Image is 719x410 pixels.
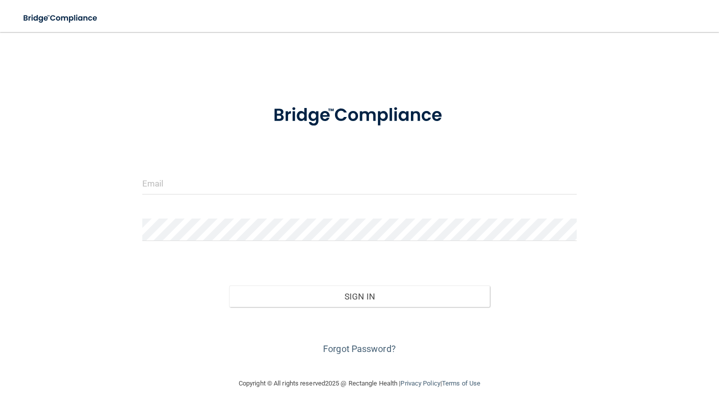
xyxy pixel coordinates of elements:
[15,8,107,28] img: bridge_compliance_login_screen.278c3ca4.svg
[442,379,480,387] a: Terms of Use
[142,172,577,194] input: Email
[400,379,440,387] a: Privacy Policy
[255,92,464,139] img: bridge_compliance_login_screen.278c3ca4.svg
[323,343,396,354] a: Forgot Password?
[229,285,490,307] button: Sign In
[177,367,542,399] div: Copyright © All rights reserved 2025 @ Rectangle Health | |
